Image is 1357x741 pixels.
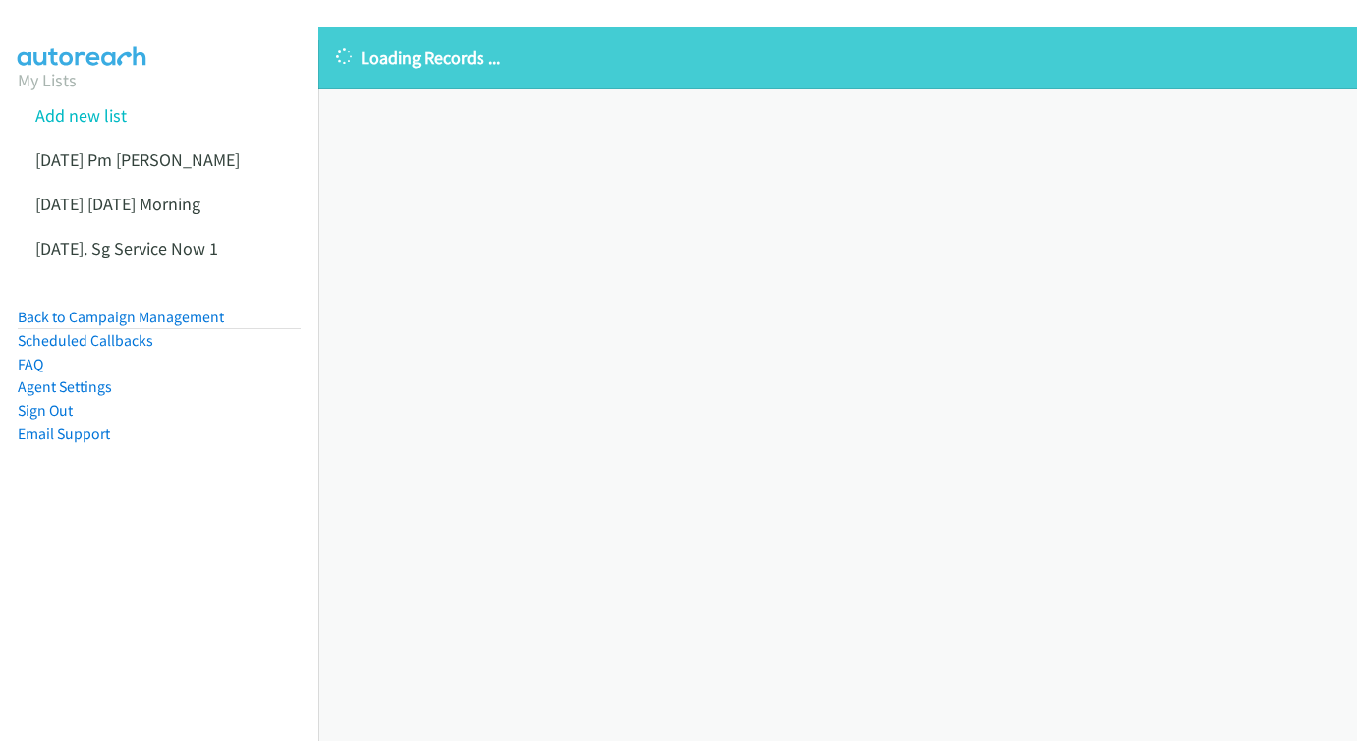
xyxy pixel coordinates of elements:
[18,69,77,91] a: My Lists
[18,401,73,420] a: Sign Out
[35,104,127,127] a: Add new list
[35,193,200,215] a: [DATE] [DATE] Morning
[18,425,110,443] a: Email Support
[18,355,43,373] a: FAQ
[18,331,153,350] a: Scheduled Callbacks
[18,377,112,396] a: Agent Settings
[18,308,224,326] a: Back to Campaign Management
[35,148,240,171] a: [DATE] Pm [PERSON_NAME]
[35,237,218,259] a: [DATE]. Sg Service Now 1
[336,44,1339,71] p: Loading Records ...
